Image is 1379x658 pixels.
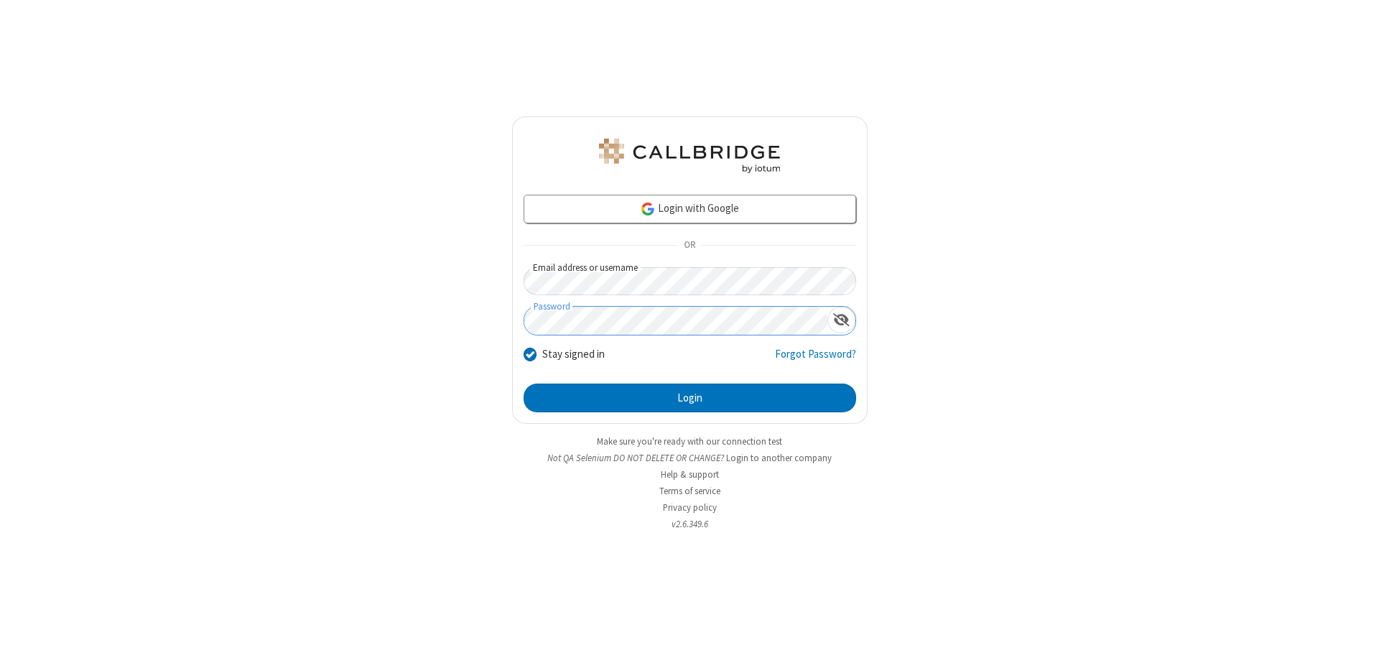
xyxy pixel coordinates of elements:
a: Forgot Password? [775,346,856,374]
a: Make sure you're ready with our connection test [597,435,782,448]
a: Privacy policy [663,501,717,514]
input: Email address or username [524,267,856,295]
div: Show password [827,307,855,333]
input: Password [524,307,827,335]
span: OR [678,236,701,256]
li: v2.6.349.6 [512,517,868,531]
button: Login [524,384,856,412]
a: Terms of service [659,485,720,497]
button: Login to another company [726,451,832,465]
img: QA Selenium DO NOT DELETE OR CHANGE [596,139,783,173]
img: google-icon.png [640,201,656,217]
label: Stay signed in [542,346,605,363]
li: Not QA Selenium DO NOT DELETE OR CHANGE? [512,451,868,465]
a: Help & support [661,468,719,481]
a: Login with Google [524,195,856,223]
